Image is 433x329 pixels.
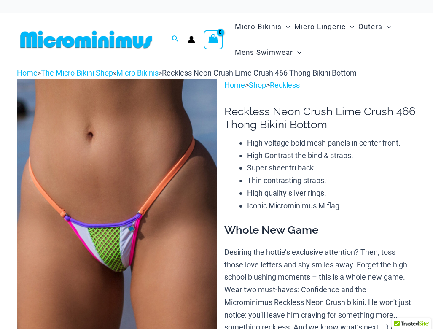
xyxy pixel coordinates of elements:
[382,16,391,38] span: Menu Toggle
[224,223,416,237] h3: Whole New Game
[358,16,382,38] span: Outers
[235,16,282,38] span: Micro Bikinis
[247,149,416,162] li: High Contrast the bind & straps.
[247,200,416,212] li: Iconic Microminimus M flag.
[294,16,346,38] span: Micro Lingerie
[233,14,292,40] a: Micro BikinisMenu ToggleMenu Toggle
[172,34,179,45] a: Search icon link
[17,30,156,49] img: MM SHOP LOGO FLAT
[162,68,357,77] span: Reckless Neon Crush Lime Crush 466 Thong Bikini Bottom
[247,137,416,149] li: High voltage bold mesh panels in center front.
[247,187,416,200] li: High quality silver rings.
[356,14,393,40] a: OutersMenu ToggleMenu Toggle
[224,105,416,131] h1: Reckless Neon Crush Lime Crush 466 Thong Bikini Bottom
[293,42,301,63] span: Menu Toggle
[231,13,416,67] nav: Site Navigation
[247,162,416,174] li: Super sheer tri back.
[224,81,245,89] a: Home
[17,68,357,77] span: » » »
[282,16,290,38] span: Menu Toggle
[249,81,266,89] a: Shop
[116,68,159,77] a: Micro Bikinis
[224,79,416,92] p: > >
[41,68,113,77] a: The Micro Bikini Shop
[233,40,304,65] a: Mens SwimwearMenu ToggleMenu Toggle
[188,36,195,43] a: Account icon link
[247,174,416,187] li: Thin contrasting straps.
[204,30,223,49] a: View Shopping Cart, empty
[270,81,300,89] a: Reckless
[235,42,293,63] span: Mens Swimwear
[292,14,356,40] a: Micro LingerieMenu ToggleMenu Toggle
[17,68,38,77] a: Home
[346,16,354,38] span: Menu Toggle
